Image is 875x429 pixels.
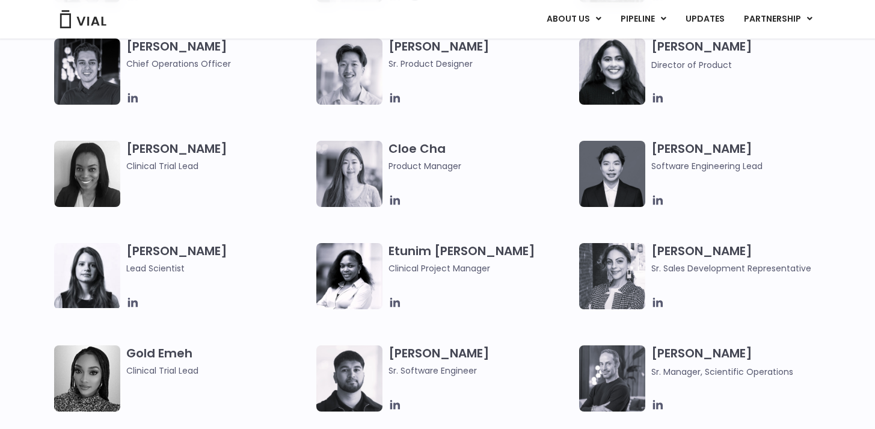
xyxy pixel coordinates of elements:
[388,243,573,275] h3: Etunim [PERSON_NAME]
[316,243,382,309] img: Image of smiling woman named Etunim
[388,262,573,275] span: Clinical Project Manager
[316,141,382,207] img: Cloe
[126,57,311,70] span: Chief Operations Officer
[579,39,645,105] img: Smiling woman named Dhruba
[126,39,311,70] h3: [PERSON_NAME]
[388,345,573,377] h3: [PERSON_NAME]
[54,345,120,412] img: A woman wearing a leopard print shirt in a black and white photo.
[611,9,675,29] a: PIPELINEMenu Toggle
[126,262,311,275] span: Lead Scientist
[579,243,645,309] img: Smiling woman named Gabriella
[651,159,836,173] span: Software Engineering Lead
[388,57,573,70] span: Sr. Product Designer
[54,141,120,207] img: A black and white photo of a woman smiling.
[388,364,573,377] span: Sr. Software Engineer
[316,39,382,105] img: Brennan
[734,9,822,29] a: PARTNERSHIPMenu Toggle
[388,39,573,70] h3: [PERSON_NAME]
[651,59,732,71] span: Director of Product
[126,243,311,275] h3: [PERSON_NAME]
[651,39,836,72] h3: [PERSON_NAME]
[651,366,793,378] span: Sr. Manager, Scientific Operations
[126,364,311,377] span: Clinical Trial Lead
[126,159,311,173] span: Clinical Trial Lead
[651,262,836,275] span: Sr. Sales Development Representative
[126,345,311,377] h3: Gold Emeh
[537,9,610,29] a: ABOUT USMenu Toggle
[651,345,836,378] h3: [PERSON_NAME]
[316,345,382,412] img: Headshot of smiling of man named Gurman
[388,141,573,173] h3: Cloe Cha
[651,141,836,173] h3: [PERSON_NAME]
[59,10,107,28] img: Vial Logo
[126,141,311,173] h3: [PERSON_NAME]
[388,159,573,173] span: Product Manager
[651,243,836,275] h3: [PERSON_NAME]
[54,243,120,308] img: Headshot of smiling woman named Elia
[54,39,120,105] img: Headshot of smiling man named Josh
[676,9,734,29] a: UPDATES
[579,345,645,412] img: Headshot of smiling man named Jared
